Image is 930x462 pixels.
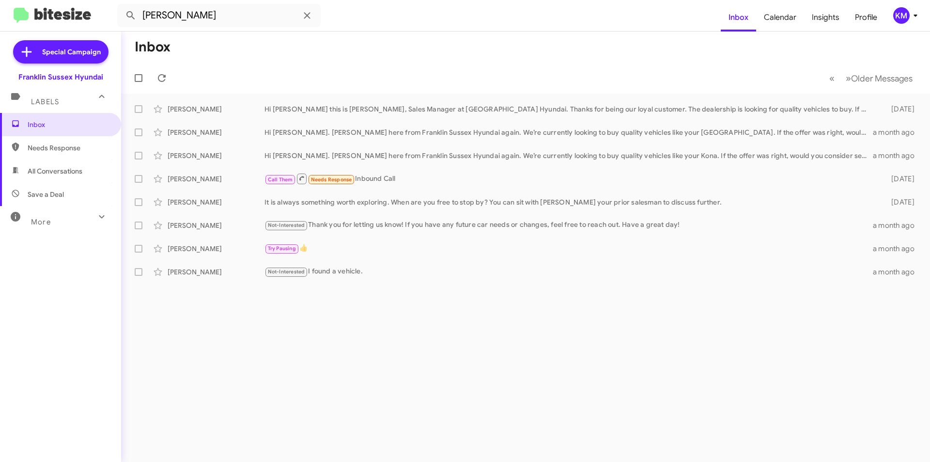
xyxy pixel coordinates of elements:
[885,7,919,24] button: KM
[42,47,101,57] span: Special Campaign
[876,104,922,114] div: [DATE]
[268,269,305,275] span: Not-Interested
[851,73,913,84] span: Older Messages
[168,127,264,137] div: [PERSON_NAME]
[28,143,110,153] span: Needs Response
[13,40,108,64] a: Special Campaign
[893,7,910,24] div: KM
[829,72,835,84] span: «
[873,151,922,160] div: a month ago
[264,266,873,277] div: I found a vehicle.
[804,3,847,32] a: Insights
[840,68,918,88] button: Next
[117,4,321,27] input: Search
[264,220,873,231] div: Thank you for letting us know! If you have any future car needs or changes, feel free to reach ou...
[847,3,885,32] a: Profile
[876,174,922,184] div: [DATE]
[873,221,922,230] div: a month ago
[168,104,264,114] div: [PERSON_NAME]
[28,190,64,199] span: Save a Deal
[18,72,103,82] div: Franklin Sussex Hyundai
[311,176,352,183] span: Needs Response
[31,218,51,226] span: More
[876,197,922,207] div: [DATE]
[846,72,851,84] span: »
[873,244,922,254] div: a month ago
[168,174,264,184] div: [PERSON_NAME]
[824,68,918,88] nav: Page navigation example
[168,151,264,160] div: [PERSON_NAME]
[135,39,170,55] h1: Inbox
[264,104,876,114] div: Hi [PERSON_NAME] this is [PERSON_NAME], Sales Manager at [GEOGRAPHIC_DATA] Hyundai. Thanks for be...
[721,3,756,32] a: Inbox
[823,68,840,88] button: Previous
[264,151,873,160] div: Hi [PERSON_NAME]. [PERSON_NAME] here from Franklin Sussex Hyundai again. We’re currently looking ...
[268,222,305,228] span: Not-Interested
[268,245,296,252] span: Try Pausing
[168,197,264,207] div: [PERSON_NAME]
[28,166,82,176] span: All Conversations
[264,197,876,207] div: It is always something worth exploring. When are you free to stop by? You can sit with [PERSON_NA...
[168,244,264,254] div: [PERSON_NAME]
[28,120,110,129] span: Inbox
[756,3,804,32] a: Calendar
[873,267,922,277] div: a month ago
[873,127,922,137] div: a month ago
[264,173,876,185] div: Inbound Call
[264,243,873,254] div: 👍
[168,221,264,230] div: [PERSON_NAME]
[264,127,873,137] div: Hi [PERSON_NAME]. [PERSON_NAME] here from Franklin Sussex Hyundai again. We’re currently looking ...
[31,97,59,106] span: Labels
[168,267,264,277] div: [PERSON_NAME]
[268,176,293,183] span: Call Them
